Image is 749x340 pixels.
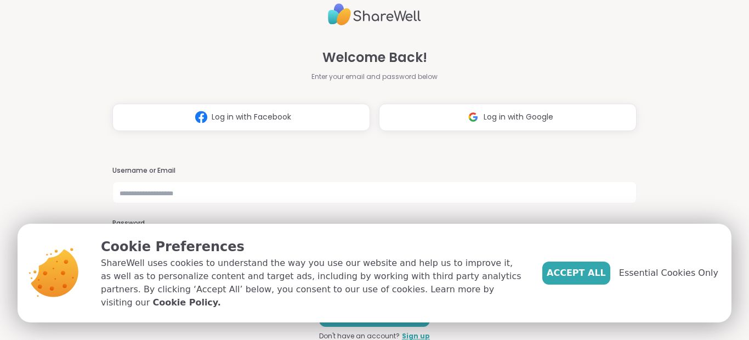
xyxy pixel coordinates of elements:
span: Enter your email and password below [311,72,438,82]
button: Log in with Google [379,104,637,131]
h3: Username or Email [112,166,637,175]
h3: Password [112,219,637,228]
img: ShareWell Logomark [463,107,484,127]
img: ShareWell Logomark [191,107,212,127]
p: ShareWell uses cookies to understand the way you use our website and help us to improve it, as we... [101,257,525,309]
button: Accept All [542,262,610,285]
span: Log in with Google [484,111,553,123]
span: Welcome Back! [322,48,427,67]
span: Essential Cookies Only [619,267,718,280]
span: Log in with Facebook [212,111,291,123]
span: Accept All [547,267,606,280]
button: Log in with Facebook [112,104,370,131]
a: Cookie Policy. [152,296,220,309]
p: Cookie Preferences [101,237,525,257]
